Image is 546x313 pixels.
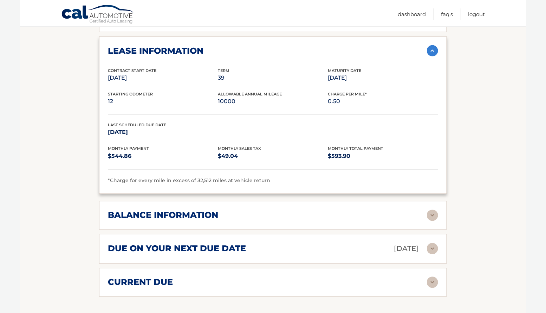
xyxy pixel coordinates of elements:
[328,97,438,107] p: 0.50
[328,146,384,151] span: Monthly Total Payment
[427,277,438,288] img: accordion-rest.svg
[398,8,426,20] a: Dashboard
[108,152,218,161] p: $544.86
[108,277,173,288] h2: current due
[61,5,135,25] a: Cal Automotive
[108,210,218,221] h2: balance information
[218,92,282,96] span: Allowable Annual Mileage
[108,146,149,151] span: Monthly Payment
[108,123,166,128] span: Last Scheduled Due Date
[427,210,438,221] img: accordion-rest.svg
[108,128,218,138] p: [DATE]
[328,68,362,73] span: Maturity Date
[468,8,485,20] a: Logout
[108,46,203,56] h2: lease information
[108,244,246,254] h2: due on your next due date
[427,243,438,254] img: accordion-rest.svg
[218,146,261,151] span: Monthly Sales Tax
[328,92,367,96] span: Charge Per Mile*
[218,97,328,107] p: 10000
[394,243,418,255] p: [DATE]
[218,73,328,83] p: 39
[108,73,218,83] p: [DATE]
[218,152,328,161] p: $49.04
[108,68,156,73] span: Contract Start Date
[328,73,438,83] p: [DATE]
[218,68,229,73] span: Term
[427,45,438,56] img: accordion-active.svg
[108,97,218,107] p: 12
[108,92,153,96] span: Starting Odometer
[328,152,438,161] p: $593.90
[108,178,270,184] span: *Charge for every mile in excess of 32,512 miles at vehicle return
[441,8,453,20] a: FAQ's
